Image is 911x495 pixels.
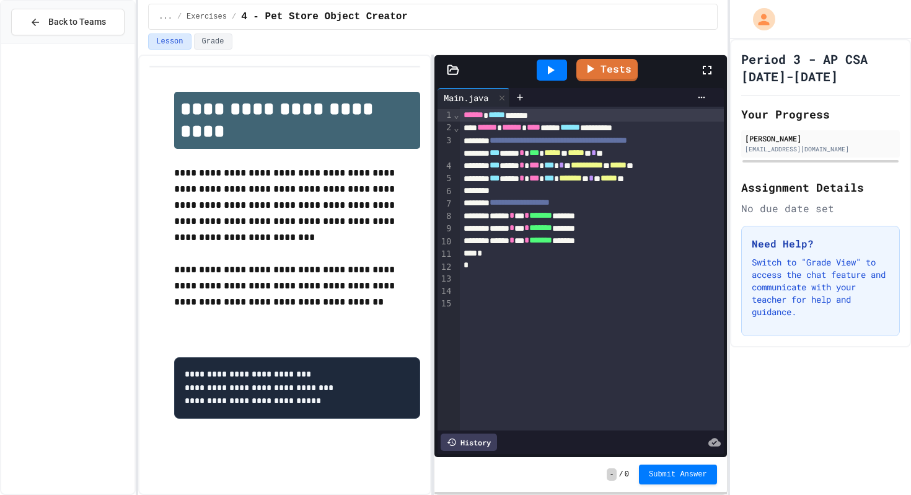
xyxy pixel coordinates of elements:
[11,9,125,35] button: Back to Teams
[438,210,453,223] div: 8
[438,109,453,122] div: 1
[745,145,896,154] div: [EMAIL_ADDRESS][DOMAIN_NAME]
[752,236,889,251] h3: Need Help?
[740,5,778,33] div: My Account
[148,33,191,50] button: Lesson
[438,236,453,248] div: 10
[438,185,453,198] div: 6
[741,179,900,196] h2: Assignment Details
[438,223,453,235] div: 9
[438,172,453,185] div: 5
[194,33,232,50] button: Grade
[438,248,453,261] div: 11
[438,273,453,285] div: 13
[625,470,629,479] span: 0
[438,261,453,274] div: 12
[745,133,896,144] div: [PERSON_NAME]
[576,59,638,81] a: Tests
[48,16,106,29] span: Back to Teams
[741,50,900,85] h1: Period 3 - AP CSA [DATE]-[DATE]
[438,285,453,298] div: 14
[438,91,495,104] div: Main.java
[619,470,623,479] span: /
[177,12,182,22] span: /
[438,135,453,160] div: 3
[453,110,459,120] span: Fold line
[741,201,900,216] div: No due date set
[232,12,236,22] span: /
[159,12,172,22] span: ...
[438,160,453,172] div: 4
[752,256,889,318] p: Switch to "Grade View" to access the chat feature and communicate with your teacher for help and ...
[438,298,453,310] div: 15
[453,123,459,133] span: Fold line
[607,468,616,481] span: -
[187,12,227,22] span: Exercises
[741,105,900,123] h2: Your Progress
[639,465,717,484] button: Submit Answer
[441,434,497,451] div: History
[438,122,453,134] div: 2
[241,9,408,24] span: 4 - Pet Store Object Creator
[649,470,707,479] span: Submit Answer
[438,198,453,210] div: 7
[438,88,510,107] div: Main.java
